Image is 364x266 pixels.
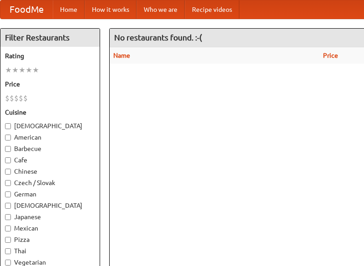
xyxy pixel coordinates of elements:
li: $ [23,93,28,103]
li: $ [19,93,23,103]
input: Vegetarian [5,260,11,266]
label: [DEMOGRAPHIC_DATA] [5,121,95,130]
input: [DEMOGRAPHIC_DATA] [5,123,11,129]
li: ★ [32,65,39,75]
label: Japanese [5,212,95,221]
label: Cafe [5,156,95,165]
li: ★ [19,65,25,75]
a: FoodMe [0,0,53,19]
h5: Cuisine [5,108,95,117]
input: Japanese [5,214,11,220]
input: Thai [5,248,11,254]
li: $ [10,93,14,103]
a: Recipe videos [185,0,239,19]
input: American [5,135,11,141]
a: Who we are [136,0,185,19]
a: Price [323,52,338,59]
input: Chinese [5,169,11,175]
li: ★ [5,65,12,75]
label: [DEMOGRAPHIC_DATA] [5,201,95,210]
input: German [5,191,11,197]
h5: Price [5,80,95,89]
input: Cafe [5,157,11,163]
label: Pizza [5,235,95,244]
li: $ [5,93,10,103]
a: Name [113,52,130,59]
li: ★ [12,65,19,75]
li: $ [14,93,19,103]
label: Czech / Slovak [5,178,95,187]
input: Barbecue [5,146,11,152]
input: [DEMOGRAPHIC_DATA] [5,203,11,209]
h4: Filter Restaurants [0,29,100,47]
h5: Rating [5,51,95,60]
label: Thai [5,246,95,256]
input: Pizza [5,237,11,243]
input: Czech / Slovak [5,180,11,186]
label: Chinese [5,167,95,176]
a: How it works [85,0,136,19]
label: Barbecue [5,144,95,153]
li: ★ [25,65,32,75]
label: Mexican [5,224,95,233]
label: German [5,190,95,199]
a: Home [53,0,85,19]
input: Mexican [5,226,11,231]
label: American [5,133,95,142]
ng-pluralize: No restaurants found. :-( [114,33,202,42]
